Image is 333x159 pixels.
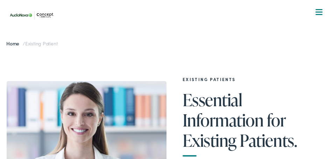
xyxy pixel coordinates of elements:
[183,91,242,109] span: Essential
[240,131,297,150] span: Patients.
[6,40,23,47] a: Home
[183,131,236,150] span: Existing
[183,77,326,82] h2: EXISTING PATIENTS
[183,111,264,129] span: Information
[25,40,57,47] span: Existing Patient
[12,28,326,50] a: What We Offer
[6,40,57,47] span: /
[267,111,286,129] span: for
